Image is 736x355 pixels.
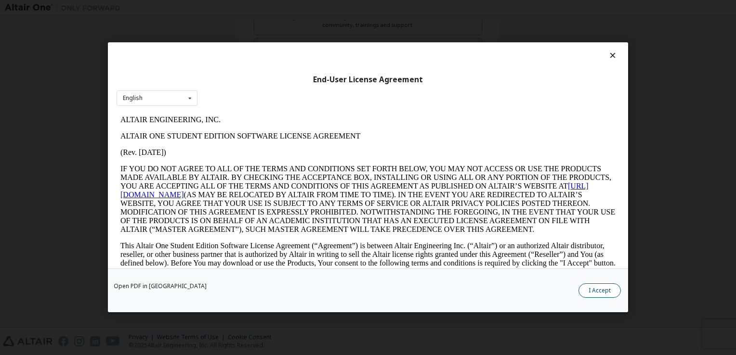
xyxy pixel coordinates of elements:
[4,70,472,87] a: [URL][DOMAIN_NAME]
[4,130,499,165] p: This Altair One Student Edition Software License Agreement (“Agreement”) is between Altair Engine...
[4,53,499,122] p: IF YOU DO NOT AGREE TO ALL OF THE TERMS AND CONDITIONS SET FORTH BELOW, YOU MAY NOT ACCESS OR USE...
[4,20,499,29] p: ALTAIR ONE STUDENT EDITION SOFTWARE LICENSE AGREEMENT
[4,37,499,45] p: (Rev. [DATE])
[114,284,207,290] a: Open PDF in [GEOGRAPHIC_DATA]
[4,4,499,13] p: ALTAIR ENGINEERING, INC.
[117,75,619,85] div: End-User License Agreement
[123,95,143,101] div: English
[578,284,621,298] button: I Accept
